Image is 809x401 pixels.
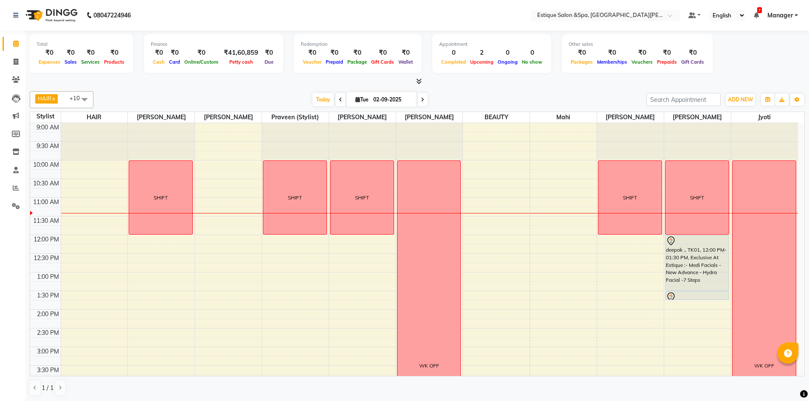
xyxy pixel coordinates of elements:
img: logo [22,3,80,27]
span: Ongoing [496,59,520,65]
div: SHIFT [288,194,302,202]
div: 3:00 PM [35,347,61,356]
div: 2 [468,48,496,58]
div: 11:00 AM [31,198,61,207]
span: Products [102,59,127,65]
span: Gift Cards [679,59,706,65]
div: ₹0 [182,48,220,58]
span: 1 / 1 [42,384,54,393]
div: ₹0 [62,48,79,58]
span: Petty cash [227,59,255,65]
div: ₹41,60,859 [220,48,262,58]
span: Prepaids [655,59,679,65]
div: 12:30 PM [32,254,61,263]
div: 2:30 PM [35,328,61,337]
span: Manager [767,11,793,20]
div: WK OFF [754,362,774,370]
div: ₹0 [595,48,629,58]
div: ₹0 [629,48,655,58]
span: No show [520,59,544,65]
div: SHIFT [154,194,168,202]
div: 1:00 PM [35,272,61,281]
div: 10:00 AM [31,160,61,169]
span: Wallet [396,59,415,65]
div: 0 [520,48,544,58]
span: Services [79,59,102,65]
span: Package [345,59,369,65]
span: Cash [151,59,167,65]
span: [PERSON_NAME] [597,112,664,123]
span: Packages [569,59,595,65]
div: ₹0 [167,48,182,58]
div: ₹0 [369,48,396,58]
span: Sales [62,59,79,65]
span: Gift Cards [369,59,396,65]
div: ₹0 [301,48,324,58]
div: 11:30 AM [31,216,61,225]
span: [PERSON_NAME] [664,112,731,123]
span: HAIR [61,112,128,123]
span: Tue [353,96,371,103]
div: SHIFT [355,194,369,202]
div: ₹0 [79,48,102,58]
span: [PERSON_NAME] [396,112,463,123]
span: [PERSON_NAME] [329,112,396,123]
span: 7 [757,7,762,13]
a: x [51,95,55,102]
span: HAIR [38,95,51,102]
div: 12:00 PM [32,235,61,244]
div: 9:30 AM [35,142,61,151]
div: ₹0 [396,48,415,58]
div: Other sales [569,41,706,48]
div: ₹0 [324,48,345,58]
div: Appointment [439,41,544,48]
span: Vouchers [629,59,655,65]
span: Voucher [301,59,324,65]
span: Jyoti [731,112,798,123]
div: Stylist [30,112,61,121]
span: Praveen (stylist) [262,112,329,123]
div: 0 [496,48,520,58]
span: Memberships [595,59,629,65]
div: 9:00 AM [35,123,61,132]
div: Redemption [301,41,415,48]
span: Completed [439,59,468,65]
span: Expenses [37,59,62,65]
div: SHIFT [623,194,637,202]
div: Finance [151,41,276,48]
button: ADD NEW [726,94,755,106]
div: deepak ., TK01, 01:30 PM-01:45 PM, Top-Up Mask - Black Mask [665,292,729,300]
span: [PERSON_NAME] [128,112,194,123]
b: 08047224946 [93,3,131,27]
div: Total [37,41,127,48]
div: ₹0 [345,48,369,58]
div: 1:30 PM [35,291,61,300]
span: +10 [70,95,86,101]
div: 3:30 PM [35,366,61,375]
div: deepak ., TK01, 12:00 PM-01:30 PM, Exclusive At Estique :- Medi Facials - New Advance - Hydra Fac... [665,236,729,290]
span: Online/Custom [182,59,220,65]
span: Prepaid [324,59,345,65]
span: Mahi [530,112,597,123]
span: Due [262,59,276,65]
div: ₹0 [655,48,679,58]
span: [PERSON_NAME] [195,112,262,123]
div: ₹0 [102,48,127,58]
div: 10:30 AM [31,179,61,188]
div: WK OFF [419,362,439,370]
span: ADD NEW [728,96,753,103]
div: ₹0 [679,48,706,58]
div: ₹0 [569,48,595,58]
div: 0 [439,48,468,58]
span: Upcoming [468,59,496,65]
div: ₹0 [262,48,276,58]
div: ₹0 [151,48,167,58]
input: 2025-09-02 [371,93,413,106]
span: Today [313,93,334,106]
div: 2:00 PM [35,310,61,319]
span: Card [167,59,182,65]
iframe: chat widget [773,367,801,393]
input: Search Appointment [646,93,721,106]
a: 7 [754,11,759,19]
div: ₹0 [37,48,62,58]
